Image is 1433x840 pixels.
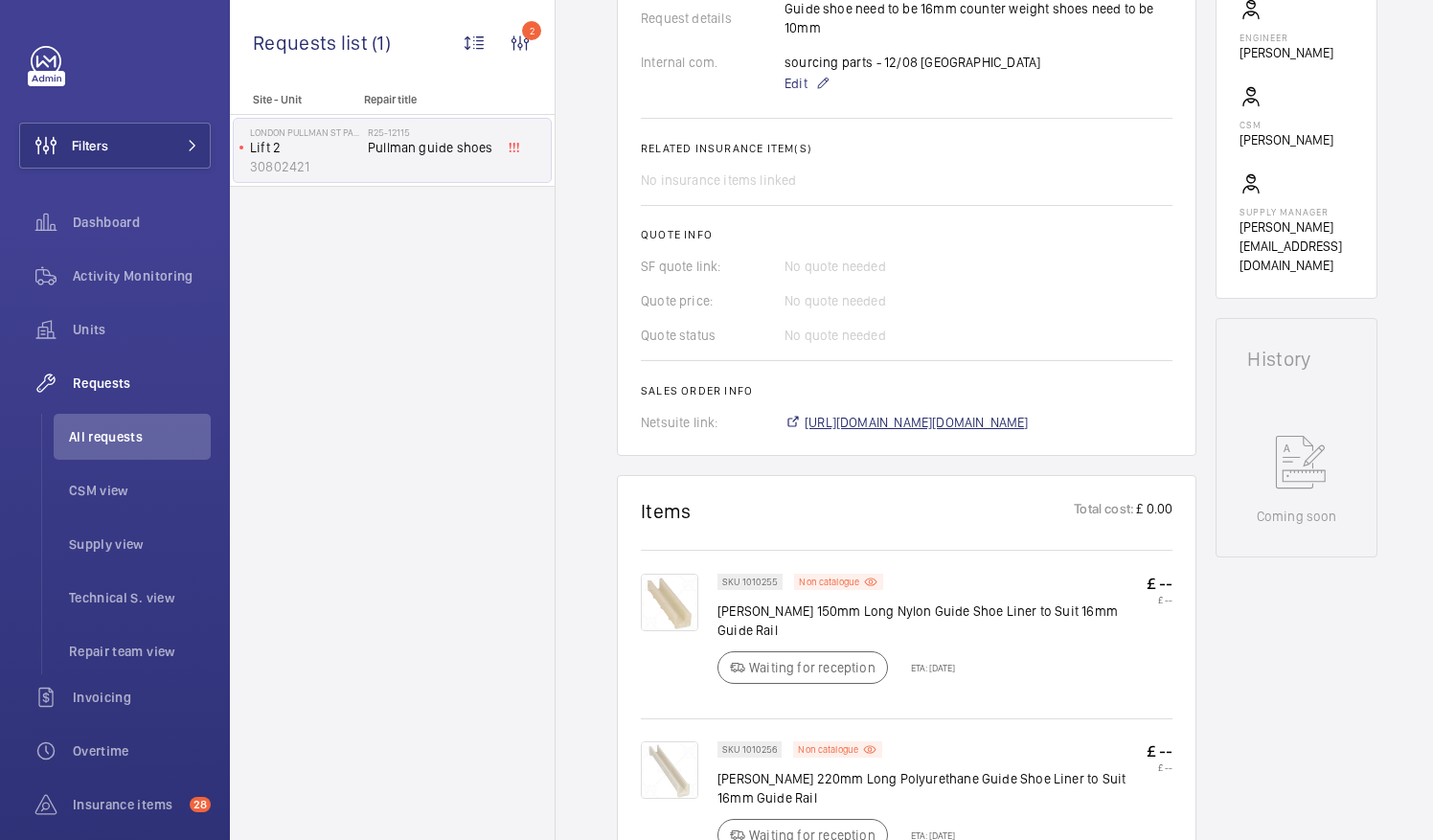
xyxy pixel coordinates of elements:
[73,374,211,393] span: Requests
[717,769,1147,807] p: [PERSON_NAME] 220mm Long Polyurethane Guide Shoe Liner to Suit 16mm Guide Rail
[1147,761,1172,773] p: £ --
[805,413,1029,432] span: [URL][DOMAIN_NAME][DOMAIN_NAME]
[72,136,108,155] span: Filters
[1240,32,1333,43] p: Engineer
[1240,206,1353,217] p: Supply manager
[722,579,778,585] p: SKU 1010255
[73,213,211,232] span: Dashboard
[69,427,211,446] span: All requests
[899,662,955,673] p: ETA: [DATE]
[364,93,490,106] p: Repair title
[253,31,372,55] span: Requests list
[1240,119,1333,130] p: CSM
[69,588,211,607] span: Technical S. view
[73,320,211,339] span: Units
[1240,43,1333,62] p: [PERSON_NAME]
[641,142,1172,155] h2: Related insurance item(s)
[1147,574,1172,594] p: £ --
[722,746,777,753] p: SKU 1010256
[1247,350,1346,369] h1: History
[798,746,858,753] p: Non catalogue
[73,688,211,707] span: Invoicing
[69,534,211,554] span: Supply view
[717,602,1147,640] p: [PERSON_NAME] 150mm Long Nylon Guide Shoe Liner to Suit 16mm Guide Rail
[250,138,360,157] p: Lift 2
[73,795,182,814] span: Insurance items
[73,266,211,285] span: Activity Monitoring
[250,126,360,138] p: LONDON PULLMAN ST PANCRAS
[1147,741,1172,761] p: £ --
[69,481,211,500] span: CSM view
[368,126,494,138] h2: R25-12115
[1074,499,1134,523] p: Total cost:
[230,93,356,106] p: Site - Unit
[1240,217,1353,275] p: [PERSON_NAME][EMAIL_ADDRESS][DOMAIN_NAME]
[641,574,698,631] img: qj_snMgUQs-B4EHJvoi1MxlPN4UIKsxMa5dllaeNT9xhR3-C.png
[190,797,211,812] span: 28
[1240,130,1333,149] p: [PERSON_NAME]
[250,157,360,176] p: 30802421
[19,123,211,169] button: Filters
[1134,499,1172,523] p: £ 0.00
[1147,594,1172,605] p: £ --
[641,384,1172,397] h2: Sales order info
[785,74,807,93] span: Edit
[785,413,1029,432] a: [URL][DOMAIN_NAME][DOMAIN_NAME]
[368,138,494,157] span: Pullman guide shoes
[73,741,211,761] span: Overtime
[641,228,1172,241] h2: Quote info
[799,579,859,585] p: Non catalogue
[69,642,211,661] span: Repair team view
[641,741,698,799] img: jyBiIA9vd6XJTWt28OXW4Zw44q_YhEsLpnmz8RFRdTIH6xG-.png
[1257,507,1337,526] p: Coming soon
[641,499,692,523] h1: Items
[749,658,876,677] p: Waiting for reception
